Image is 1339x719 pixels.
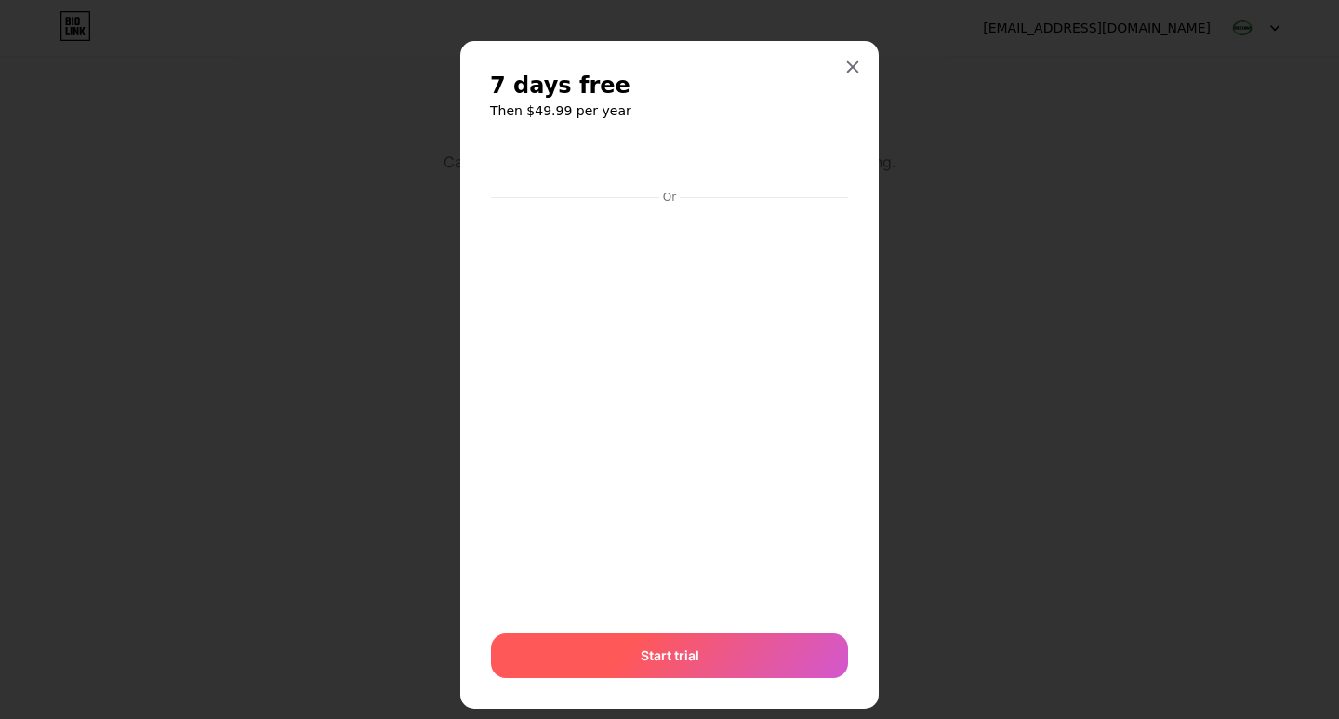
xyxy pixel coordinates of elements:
iframe: Secure payment input frame [487,206,852,615]
span: 7 days free [490,71,630,100]
span: Start trial [641,646,699,665]
h6: Then $49.99 per year [490,101,849,120]
div: Or [659,190,680,205]
iframe: Secure payment button frame [491,140,848,184]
